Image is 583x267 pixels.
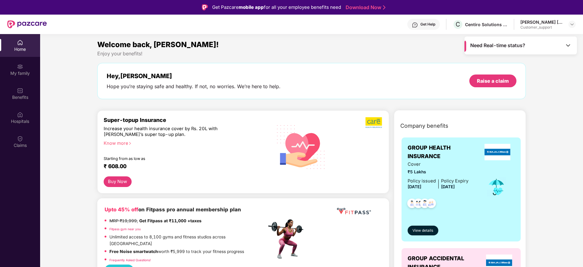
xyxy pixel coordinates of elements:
del: MRP ₹19,999, [109,218,138,223]
img: insurerLogo [485,144,511,160]
span: ₹5 Lakhs [408,169,468,175]
div: Hey, [PERSON_NAME] [107,72,281,80]
div: Super-topup Insurance [104,117,267,123]
span: View details [412,228,433,234]
img: svg+xml;base64,PHN2ZyB4bWxucz0iaHR0cDovL3d3dy53My5vcmcvMjAwMC9zdmciIHdpZHRoPSI0OC45MTUiIGhlaWdodD... [411,197,426,212]
div: Enjoy your benefits! [97,50,526,57]
span: right [128,142,132,145]
img: svg+xml;base64,PHN2ZyBpZD0iRHJvcGRvd24tMzJ4MzIiIHhtbG5zPSJodHRwOi8vd3d3LnczLm9yZy8yMDAwL3N2ZyIgd2... [570,22,574,27]
img: Stroke [383,4,385,11]
a: Fitpass gym near you [109,227,141,231]
img: svg+xml;base64,PHN2ZyBpZD0iSG9zcGl0YWxzIiB4bWxucz0iaHR0cDovL3d3dy53My5vcmcvMjAwMC9zdmciIHdpZHRoPS... [17,112,23,118]
div: [PERSON_NAME] [PERSON_NAME] [520,19,563,25]
span: Welcome back, [PERSON_NAME]! [97,40,219,49]
span: Company benefits [400,122,448,130]
strong: Get Fitpass at ₹11,000 +taxes [139,218,202,223]
div: Centiro Solutions Private Limited [465,22,508,27]
img: fpp.png [266,218,309,260]
img: svg+xml;base64,PHN2ZyBpZD0iSGVscC0zMngzMiIgeG1sbnM9Imh0dHA6Ly93d3cudzMub3JnLzIwMDAvc3ZnIiB3aWR0aD... [412,22,418,28]
div: Customer_support [520,25,563,30]
img: svg+xml;base64,PHN2ZyBpZD0iSG9tZSIgeG1sbnM9Imh0dHA6Ly93d3cudzMub3JnLzIwMDAvc3ZnIiB3aWR0aD0iMjAiIG... [17,40,23,46]
img: b5dec4f62d2307b9de63beb79f102df3.png [365,117,383,128]
span: GROUP HEALTH INSURANCE [408,144,480,161]
p: Unlimited access to 8,100 gyms and fitness studios across [GEOGRAPHIC_DATA] [109,234,266,247]
img: New Pazcare Logo [7,20,47,28]
img: svg+xml;base64,PHN2ZyB4bWxucz0iaHR0cDovL3d3dy53My5vcmcvMjAwMC9zdmciIHdpZHRoPSI0OC45NDMiIGhlaWdodD... [417,197,432,212]
div: Policy Expiry [441,178,468,185]
p: worth ₹5,999 to track your fitness progress [109,248,244,255]
img: Logo [202,4,208,10]
div: Get Pazcare for all your employee benefits need [212,4,341,11]
img: icon [487,177,506,197]
strong: Free Noise smartwatch [109,249,158,254]
span: C [456,21,460,28]
div: Raise a claim [477,78,509,84]
button: View details [408,226,438,235]
div: ₹ 608.00 [104,163,260,170]
div: Policy issued [408,178,436,185]
div: Increase your health insurance cover by Rs. 20L with [PERSON_NAME]’s super top-up plan. [104,126,240,138]
div: Get Help [420,22,435,27]
img: svg+xml;base64,PHN2ZyB3aWR0aD0iMjAiIGhlaWdodD0iMjAiIHZpZXdCb3g9IjAgMCAyMCAyMCIgZmlsbD0ibm9uZSIgeG... [17,64,23,70]
span: [DATE] [441,184,455,189]
img: svg+xml;base64,PHN2ZyB4bWxucz0iaHR0cDovL3d3dy53My5vcmcvMjAwMC9zdmciIHdpZHRoPSI0OC45NDMiIGhlaWdodD... [424,197,439,212]
div: Starting from as low as [104,156,241,161]
img: svg+xml;base64,PHN2ZyB4bWxucz0iaHR0cDovL3d3dy53My5vcmcvMjAwMC9zdmciIHhtbG5zOnhsaW5rPSJodHRwOi8vd3... [272,117,330,176]
span: Need Real-time status? [470,42,525,49]
div: Know more [104,140,263,145]
img: svg+xml;base64,PHN2ZyB4bWxucz0iaHR0cDovL3d3dy53My5vcmcvMjAwMC9zdmciIHdpZHRoPSI0OC45NDMiIGhlaWdodD... [405,197,419,212]
img: Toggle Icon [565,42,571,48]
a: Download Now [346,4,384,11]
img: svg+xml;base64,PHN2ZyBpZD0iQ2xhaW0iIHhtbG5zPSJodHRwOi8vd3d3LnczLm9yZy8yMDAwL3N2ZyIgd2lkdGg9IjIwIi... [17,136,23,142]
span: [DATE] [408,184,421,189]
a: Frequently Asked Questions! [109,258,151,262]
div: Hope you’re staying safe and healthy. If not, no worries. We’re here to help. [107,83,281,90]
span: Cover [408,161,468,168]
button: Buy Now [104,176,132,187]
img: svg+xml;base64,PHN2ZyBpZD0iQmVuZWZpdHMiIHhtbG5zPSJodHRwOi8vd3d3LnczLm9yZy8yMDAwL3N2ZyIgd2lkdGg9Ij... [17,88,23,94]
b: on Fitpass pro annual membership plan [105,206,241,213]
img: fppp.png [336,206,372,217]
strong: mobile app [239,4,264,10]
b: Upto 45% off [105,206,138,213]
